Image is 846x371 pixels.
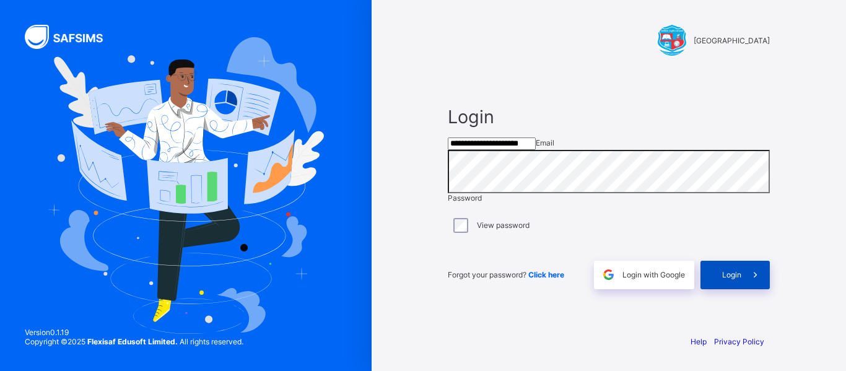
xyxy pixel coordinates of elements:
img: SAFSIMS Logo [25,25,118,49]
span: Login with Google [622,270,685,279]
strong: Flexisaf Edusoft Limited. [87,337,178,346]
a: Privacy Policy [714,337,764,346]
span: Password [448,193,482,203]
img: Hero Image [48,37,324,334]
span: Login [722,270,741,279]
span: Copyright © 2025 All rights reserved. [25,337,243,346]
a: Help [691,337,707,346]
span: Email [536,138,554,147]
a: Click here [528,270,564,279]
label: View password [477,220,530,230]
span: Login [448,106,770,128]
span: Version 0.1.19 [25,328,243,337]
span: [GEOGRAPHIC_DATA] [694,36,770,45]
span: Forgot your password? [448,270,564,279]
img: google.396cfc9801f0270233282035f929180a.svg [601,268,616,282]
